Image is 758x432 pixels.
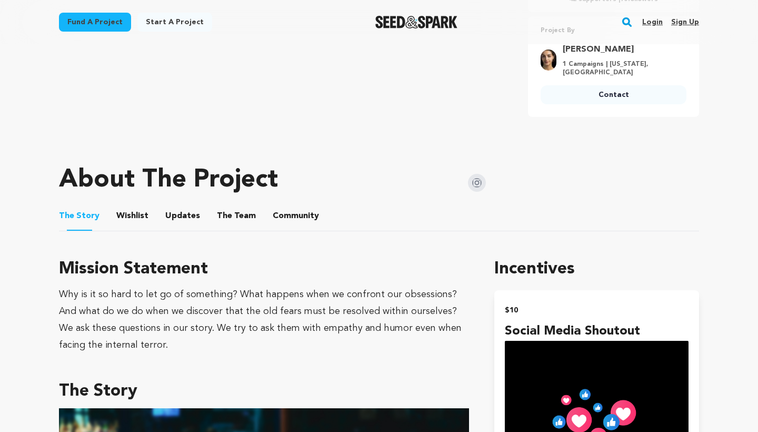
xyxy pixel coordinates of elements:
h3: Mission Statement [59,257,469,282]
a: Contact [541,85,686,104]
h2: $10 [505,303,689,318]
img: 4566eb93748f0fdc.jpg [541,50,556,71]
h3: The Story [59,379,469,404]
span: The [59,210,74,222]
span: Community [273,210,319,222]
a: Start a project [137,13,212,32]
span: Team [217,210,256,222]
a: Goto Eka Kukhianidze profile [563,43,680,56]
span: The [217,210,232,222]
img: Seed&Spark Instagram Icon [468,174,486,192]
div: Why is it so hard to let go of something? What happens when we confront our obsessions? And what ... [59,286,469,354]
span: Story [59,210,99,222]
a: Fund a project [59,13,131,32]
p: 1 Campaigns | [US_STATE], [GEOGRAPHIC_DATA] [563,60,680,77]
a: Sign up [671,14,699,31]
h1: About The Project [59,168,278,193]
span: Updates [165,210,200,222]
a: Seed&Spark Homepage [375,16,458,28]
a: Login [642,14,663,31]
h4: Social Media Shoutout [505,322,689,341]
img: Seed&Spark Logo Dark Mode [375,16,458,28]
span: Wishlist [116,210,148,222]
h1: Incentives [494,257,699,282]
